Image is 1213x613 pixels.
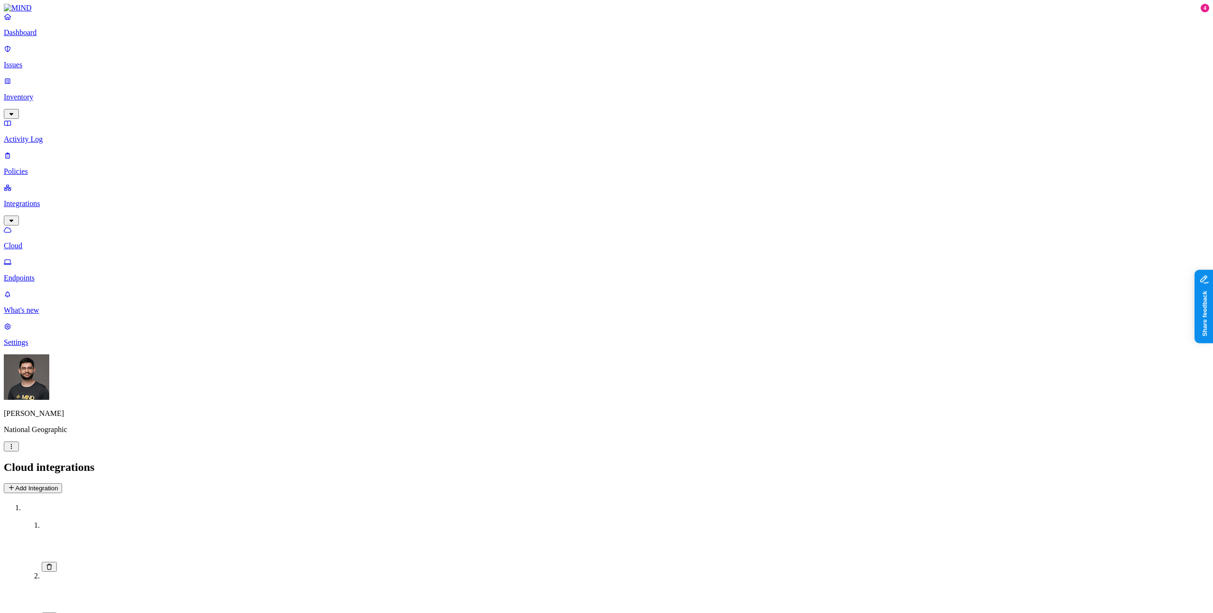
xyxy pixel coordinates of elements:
p: Settings [4,338,1209,347]
a: Cloud [4,225,1209,250]
a: MIND [4,4,1209,12]
a: Activity Log [4,119,1209,144]
p: Issues [4,61,1209,69]
p: National Geographic [4,425,1209,434]
a: Settings [4,322,1209,347]
p: Inventory [4,93,1209,101]
a: Policies [4,151,1209,176]
a: What's new [4,290,1209,315]
button: Add Integration [4,483,62,493]
a: Inventory [4,77,1209,117]
p: Cloud [4,242,1209,250]
img: Guy Gofman [4,354,49,400]
a: Endpoints [4,258,1209,282]
img: MIND [4,4,32,12]
p: Integrations [4,199,1209,208]
p: Policies [4,167,1209,176]
a: Dashboard [4,12,1209,37]
p: Endpoints [4,274,1209,282]
p: [PERSON_NAME] [4,409,1209,418]
h2: Cloud integrations [4,461,1209,474]
div: 4 [1201,4,1209,12]
p: Activity Log [4,135,1209,144]
p: What's new [4,306,1209,315]
a: Integrations [4,183,1209,224]
p: Dashboard [4,28,1209,37]
a: Issues [4,45,1209,69]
